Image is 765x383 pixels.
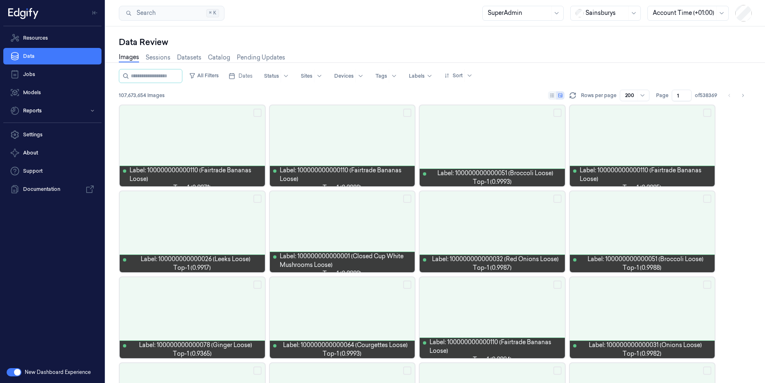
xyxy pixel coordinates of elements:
button: Search⌘K [119,6,224,21]
a: Pending Updates [237,53,285,62]
span: top-1 (0.9988) [323,183,361,192]
button: About [3,145,102,161]
span: top-1 (0.9993) [473,178,512,186]
span: Label: 100000000000001 (Closed Cup White Mushrooms Loose) [280,252,412,269]
span: Label: 100000000000031 (Onions Loose) [589,341,702,350]
span: top-1 (0.9995) [623,183,661,192]
button: Select row [253,195,262,203]
button: All Filters [186,69,222,82]
nav: pagination [724,90,748,101]
button: Select row [253,366,262,375]
button: Select row [703,281,711,289]
button: Toggle Navigation [88,6,102,19]
button: Select row [703,109,711,117]
span: top-1 (0.9993) [323,350,361,358]
button: Select row [703,195,711,203]
a: Data [3,48,102,64]
span: top-1 (0.9988) [623,264,661,272]
span: top-1 (0.9971) [173,183,211,192]
button: Reports [3,102,102,119]
span: Search [133,9,156,17]
a: Datasets [177,53,201,62]
span: Label: 100000000000051 (Broccoli Loose) [588,255,704,264]
button: Select row [253,109,262,117]
button: Go to next page [737,90,748,101]
span: Label: 100000000000078 (Ginger Loose) [139,341,252,350]
span: top-1 (0.9989) [323,269,361,278]
span: top-1 (0.9982) [623,350,661,358]
a: Settings [3,126,102,143]
span: top-1 (0.9987) [473,264,512,272]
button: Select row [253,281,262,289]
span: 107,673,654 Images [119,92,165,99]
span: Dates [238,72,253,80]
button: Select row [403,109,411,117]
span: Page [656,92,668,99]
span: Label: 100000000000026 (Leeks Loose) [141,255,250,264]
span: Label: 100000000000110 (Fairtrade Bananas Loose) [580,166,712,183]
button: Select row [403,366,411,375]
button: Select row [553,366,562,375]
button: Select row [553,195,562,203]
a: Images [119,53,139,62]
a: Catalog [208,53,230,62]
button: Select row [403,281,411,289]
a: Jobs [3,66,102,83]
span: Label: 100000000000110 (Fairtrade Bananas Loose) [280,166,412,183]
a: Resources [3,30,102,46]
button: Select row [403,195,411,203]
button: Select row [703,366,711,375]
a: Support [3,163,102,179]
span: top-1 (0.9365) [173,350,212,358]
span: top-1 (0.9917) [173,264,211,272]
div: Data Review [119,36,752,48]
span: top-1 (0.9994) [473,355,512,364]
span: Label: 100000000000051 (Broccoli Loose) [437,169,553,178]
span: of 538369 [695,92,717,99]
a: Sessions [146,53,170,62]
span: Label: 100000000000064 (Courgettes Loose) [283,341,408,350]
button: Select row [553,281,562,289]
button: Select row [553,109,562,117]
span: Label: 100000000000032 (Red Onions Loose) [432,255,559,264]
a: Models [3,84,102,101]
p: Rows per page [581,92,616,99]
span: Label: 100000000000110 (Fairtrade Bananas Loose) [430,338,562,355]
button: Dates [225,69,256,83]
a: Documentation [3,181,102,197]
span: Label: 100000000000110 (Fairtrade Bananas Loose) [130,166,262,183]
